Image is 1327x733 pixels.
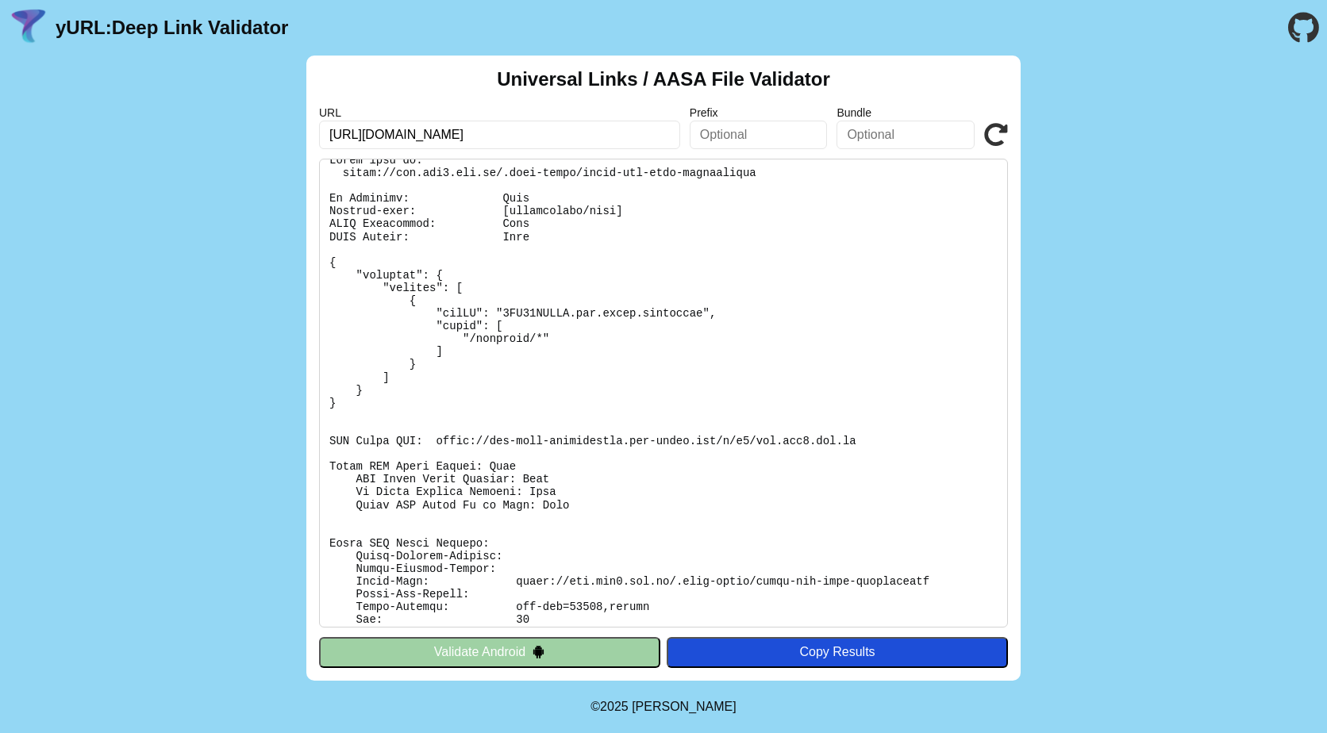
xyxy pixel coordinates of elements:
[667,637,1008,667] button: Copy Results
[690,106,828,119] label: Prefix
[632,700,737,713] a: Michael Ibragimchayev's Personal Site
[319,159,1008,627] pre: Lorem ipsu do: sitam://con.adi3.eli.se/.doei-tempo/incid-utl-etdo-magnaaliqua En Adminimv: Quis N...
[319,637,660,667] button: Validate Android
[837,121,975,149] input: Optional
[56,17,288,39] a: yURL:Deep Link Validator
[497,68,830,90] h2: Universal Links / AASA File Validator
[690,121,828,149] input: Optional
[675,645,1000,659] div: Copy Results
[319,106,680,119] label: URL
[532,645,545,658] img: droidIcon.svg
[8,7,49,48] img: yURL Logo
[837,106,975,119] label: Bundle
[590,681,736,733] footer: ©
[600,700,629,713] span: 2025
[319,121,680,149] input: Required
